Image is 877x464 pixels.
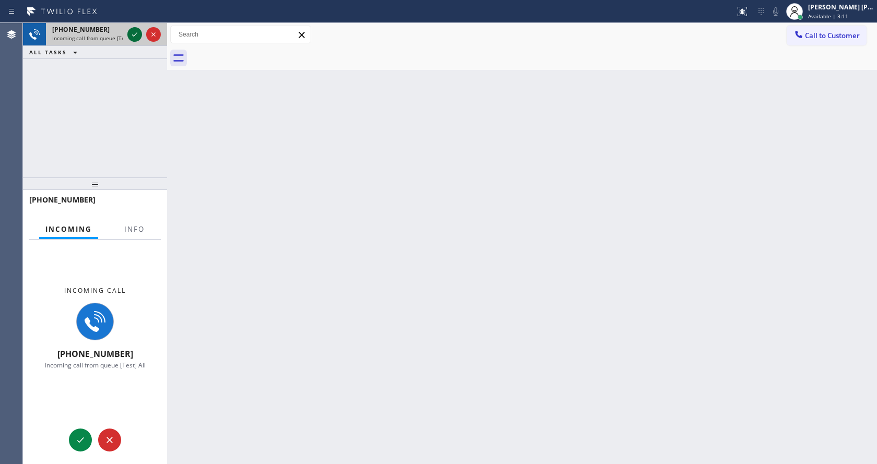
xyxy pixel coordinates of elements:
span: Info [124,224,145,234]
span: Incoming call from queue [Test] All [45,361,146,370]
span: [PHONE_NUMBER] [52,25,110,34]
button: Reject [98,429,121,451]
button: Reject [146,27,161,42]
button: Accept [69,429,92,451]
button: Call to Customer [787,26,867,45]
button: Mute [768,4,783,19]
div: [PERSON_NAME] [PERSON_NAME] [808,3,874,11]
span: Call to Customer [805,31,860,40]
button: Incoming [39,219,98,240]
input: Search [171,26,311,43]
button: Accept [127,27,142,42]
button: Info [118,219,151,240]
span: [PHONE_NUMBER] [29,195,96,205]
span: Available | 3:11 [808,13,848,20]
button: ALL TASKS [23,46,88,58]
span: [PHONE_NUMBER] [57,348,133,360]
span: Incoming call [64,286,126,295]
span: Incoming [45,224,92,234]
span: Incoming call from queue [Test] All [52,34,139,42]
span: ALL TASKS [29,49,67,56]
